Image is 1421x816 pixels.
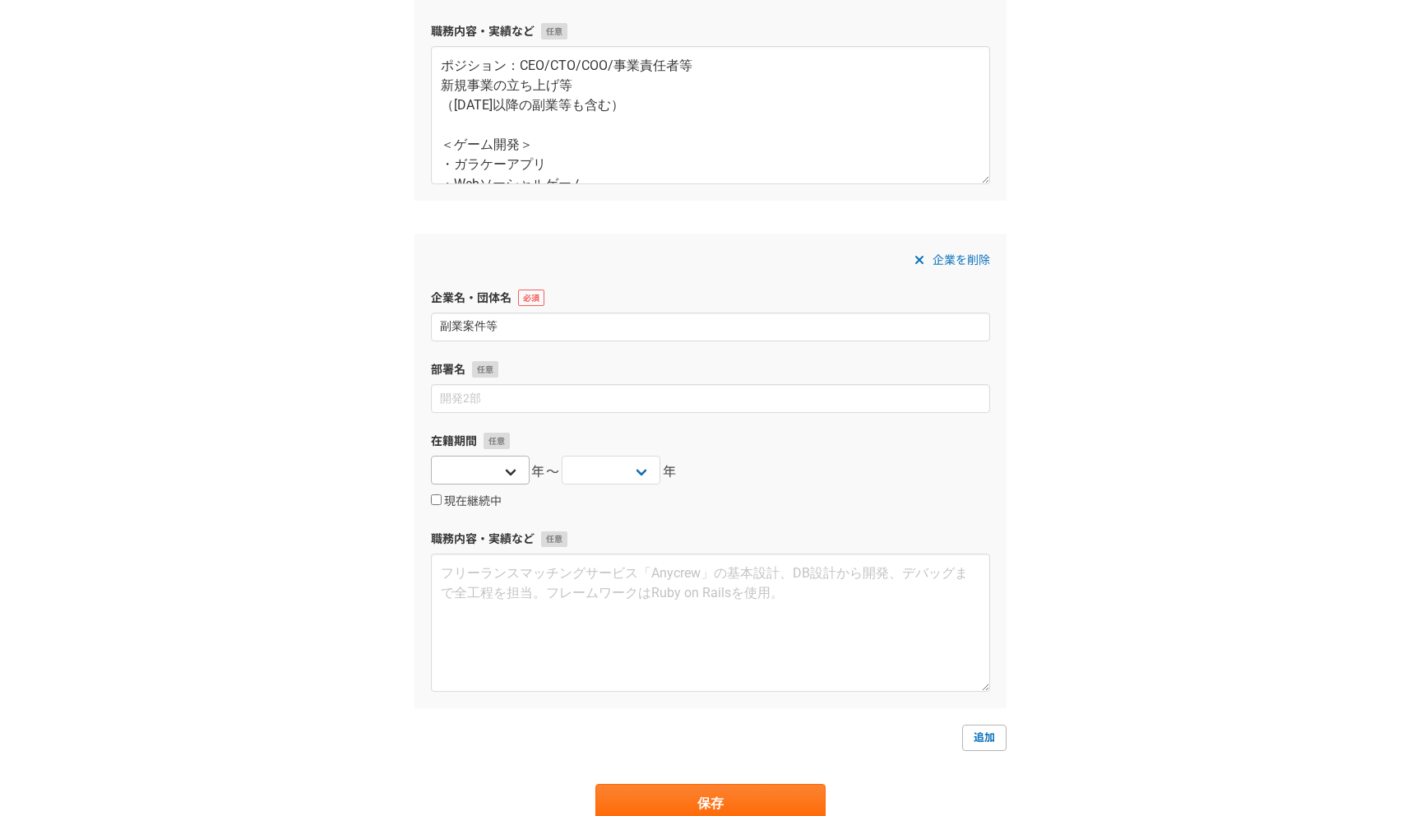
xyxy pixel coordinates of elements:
input: エニィクルー株式会社 [431,313,990,341]
label: 現在継続中 [431,494,502,509]
label: 職務内容・実績など [431,23,990,40]
a: 追加 [962,725,1007,751]
span: 年〜 [531,462,560,482]
input: 現在継続中 [431,494,442,505]
span: 年 [663,462,678,482]
input: 開発2部 [431,384,990,413]
label: 部署名 [431,361,990,378]
label: 企業名・団体名 [431,290,990,307]
span: 企業を削除 [933,250,990,270]
label: 在籍期間 [431,433,990,450]
label: 職務内容・実績など [431,531,990,548]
